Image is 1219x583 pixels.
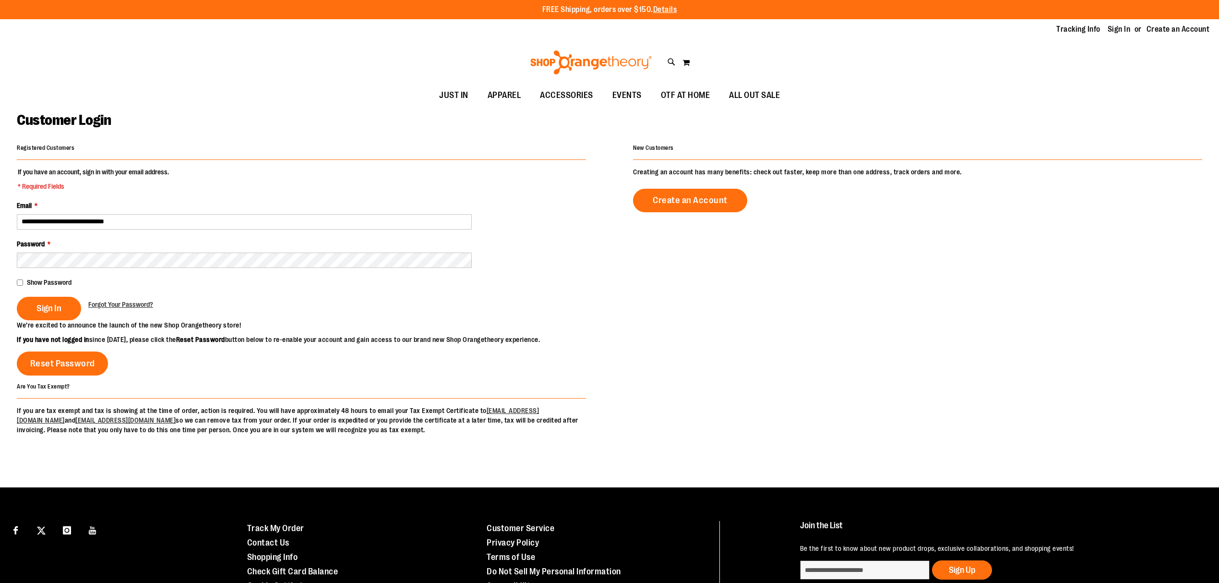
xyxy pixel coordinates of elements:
a: Reset Password [17,352,108,376]
legend: If you have an account, sign in with your email address. [17,167,170,191]
strong: Registered Customers [17,145,74,151]
a: Tracking Info [1056,24,1100,35]
button: Sign Up [932,560,992,580]
strong: If you have not logged in [17,336,89,343]
input: enter email [800,560,930,580]
span: ALL OUT SALE [729,85,780,106]
span: Password [17,240,45,248]
a: Visit our Instagram page [59,521,75,538]
a: Shopping Info [247,552,298,562]
span: Show Password [27,279,72,286]
a: Track My Order [247,523,304,533]
a: Details [653,5,677,14]
span: * Required Fields [18,182,169,191]
span: APPAREL [488,85,521,106]
img: Shop Orangetheory [529,50,653,74]
span: Create an Account [653,195,728,206]
span: Sign In [36,303,61,314]
a: Do Not Sell My Personal Information [487,567,621,576]
strong: New Customers [633,145,674,151]
a: Visit our Facebook page [7,521,24,538]
strong: Are You Tax Exempt? [17,383,70,390]
a: Visit our Youtube page [84,521,101,538]
span: Email [17,202,32,209]
a: Create an Account [1147,24,1210,35]
p: We’re excited to announce the launch of the new Shop Orangetheory store! [17,320,609,330]
a: [EMAIL_ADDRESS][DOMAIN_NAME] [75,416,176,424]
strong: Reset Password [176,336,225,343]
h4: Join the List [800,521,1192,539]
a: Privacy Policy [487,538,539,547]
button: Sign In [17,297,81,320]
span: ACCESSORIES [540,85,593,106]
span: Forgot Your Password? [88,301,153,308]
p: If you are tax exempt and tax is showing at the time of order, action is required. You will have ... [17,406,586,435]
span: EVENTS [612,85,642,106]
a: Visit our X page [33,521,50,538]
p: FREE Shipping, orders over $150. [542,4,677,15]
a: Contact Us [247,538,289,547]
span: Reset Password [30,358,95,369]
a: Create an Account [633,189,747,212]
span: Customer Login [17,112,111,128]
img: Twitter [37,526,46,535]
a: Terms of Use [487,552,535,562]
span: Sign Up [949,565,975,575]
p: since [DATE], please click the button below to re-enable your account and gain access to our bran... [17,335,609,344]
a: Check Gift Card Balance [247,567,338,576]
span: OTF AT HOME [661,85,710,106]
a: Customer Service [487,523,554,533]
a: Forgot Your Password? [88,300,153,309]
p: Creating an account has many benefits: check out faster, keep more than one address, track orders... [633,167,1202,177]
a: Sign In [1108,24,1131,35]
p: Be the first to know about new product drops, exclusive collaborations, and shopping events! [800,544,1192,553]
span: JUST IN [439,85,468,106]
